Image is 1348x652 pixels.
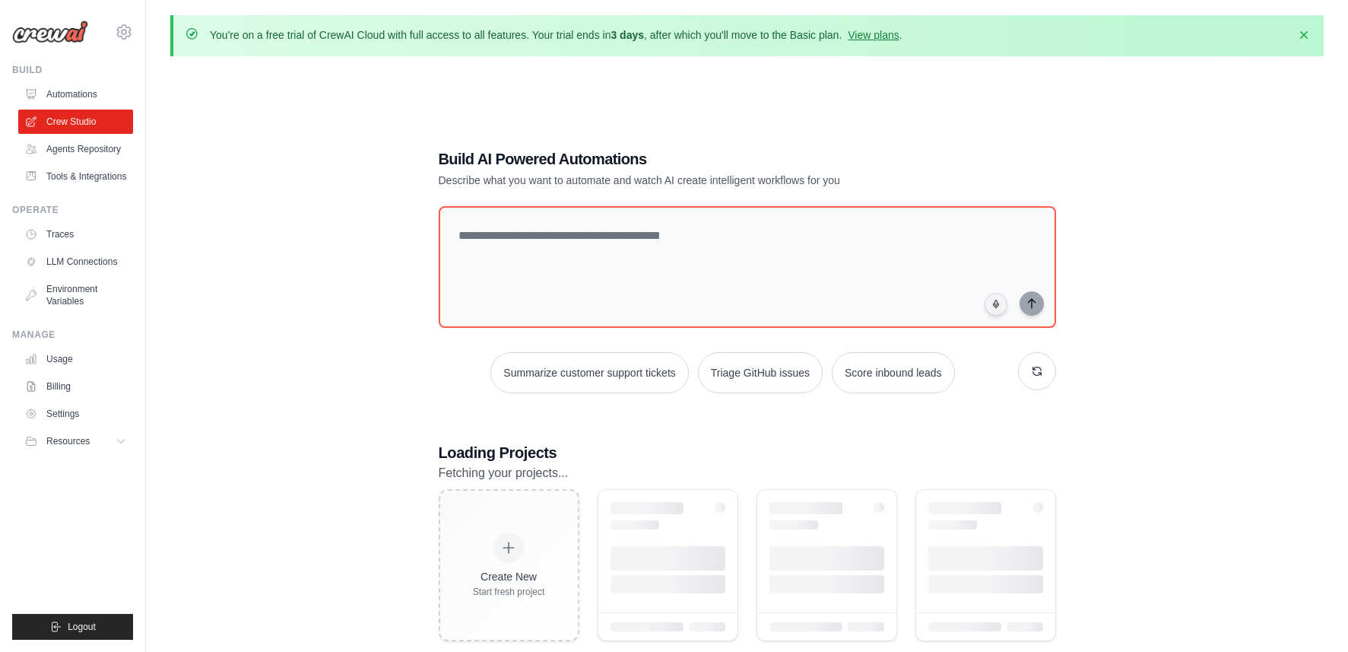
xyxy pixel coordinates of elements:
[18,277,133,313] a: Environment Variables
[698,352,823,393] button: Triage GitHub issues
[473,586,545,598] div: Start fresh project
[985,293,1007,316] button: Click to speak your automation idea
[18,250,133,274] a: LLM Connections
[12,329,133,341] div: Manage
[1018,352,1056,390] button: Get new suggestions
[18,110,133,134] a: Crew Studio
[12,64,133,76] div: Build
[18,222,133,246] a: Traces
[611,29,644,41] strong: 3 days
[18,164,133,189] a: Tools & Integrations
[832,352,955,393] button: Score inbound leads
[439,463,1056,483] p: Fetching your projects...
[12,204,133,216] div: Operate
[18,347,133,371] a: Usage
[18,137,133,161] a: Agents Repository
[210,27,902,43] p: You're on a free trial of CrewAI Cloud with full access to all features. Your trial ends in , aft...
[68,621,96,633] span: Logout
[490,352,688,393] button: Summarize customer support tickets
[439,442,1056,463] h3: Loading Projects
[18,374,133,399] a: Billing
[12,21,88,43] img: Logo
[848,29,899,41] a: View plans
[439,148,950,170] h1: Build AI Powered Automations
[439,173,950,188] p: Describe what you want to automate and watch AI create intelligent workflows for you
[12,614,133,640] button: Logout
[18,402,133,426] a: Settings
[473,569,545,584] div: Create New
[18,429,133,453] button: Resources
[46,435,90,447] span: Resources
[18,82,133,107] a: Automations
